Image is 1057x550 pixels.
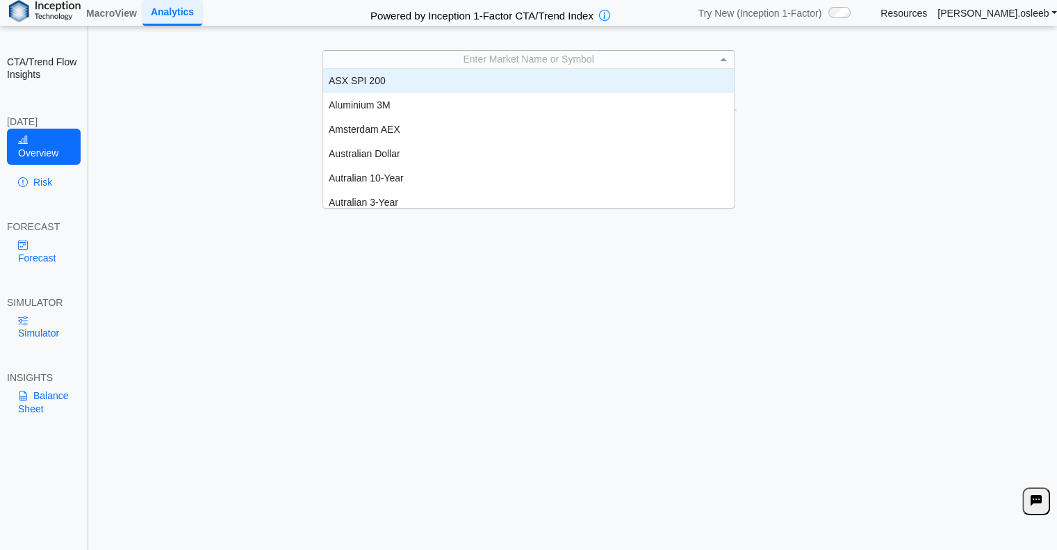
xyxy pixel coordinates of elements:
[81,1,142,25] a: MacroView
[323,69,734,208] div: grid
[323,142,734,166] div: Australian Dollar
[698,7,822,19] span: Try New (Inception 1-Factor)
[93,155,1054,169] h3: Please Select an Asset to Start
[880,7,927,19] a: Resources
[365,3,599,23] h2: Powered by Inception 1-Factor CTA/Trend Index
[95,104,1052,113] h5: Positioning data updated at previous day close; Price and Flow estimates updated intraday (15-min...
[323,69,734,93] div: ASX SPI 200
[7,220,81,233] div: FORECAST
[7,170,81,194] a: Risk
[7,371,81,384] div: INSIGHTS
[323,191,734,215] div: Autralian 3-Year
[937,7,1057,19] a: [PERSON_NAME].osleeb
[7,384,81,420] a: Balance Sheet
[7,115,81,128] div: [DATE]
[323,93,734,118] div: Aluminium 3M
[7,296,81,309] div: SIMULATOR
[323,51,733,68] div: Enter Market Name or Symbol
[7,233,81,269] a: Forecast
[7,129,81,165] a: Overview
[7,56,81,81] h2: CTA/Trend Flow Insights
[7,309,81,345] a: Simulator
[323,166,734,191] div: Autralian 10-Year
[323,118,734,142] div: Amsterdam AEX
